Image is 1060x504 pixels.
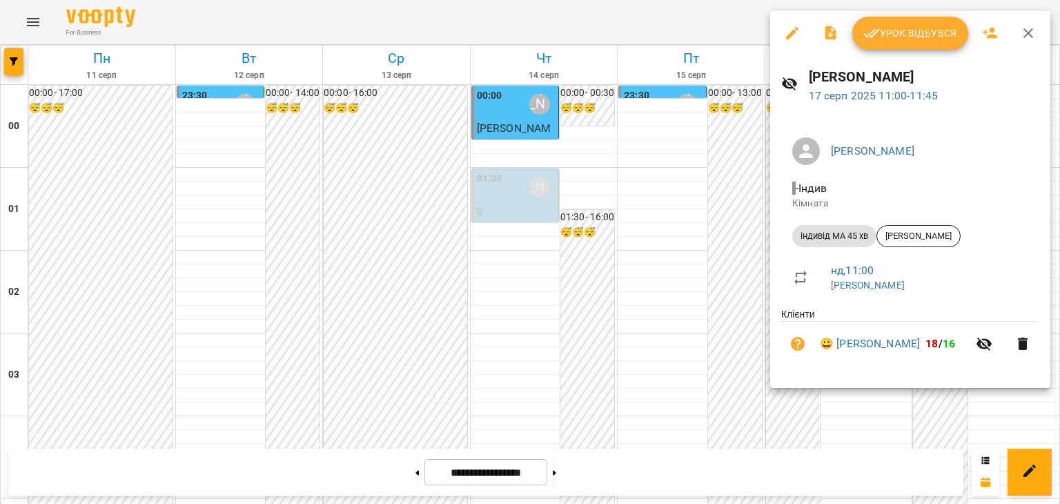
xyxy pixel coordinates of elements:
[820,336,920,352] a: 😀 [PERSON_NAME]
[925,337,938,350] span: 18
[792,230,876,242] span: індивід МА 45 хв
[863,25,957,41] span: Урок відбувся
[831,280,905,291] a: [PERSON_NAME]
[831,264,874,277] a: нд , 11:00
[781,307,1039,371] ul: Клієнти
[943,337,955,350] span: 16
[852,17,968,50] button: Урок відбувся
[781,327,814,360] button: Візит ще не сплачено. Додати оплату?
[792,197,1028,211] p: Кімната
[876,225,961,247] div: [PERSON_NAME]
[877,230,960,242] span: [PERSON_NAME]
[792,182,830,195] span: - Індив
[831,144,914,157] a: [PERSON_NAME]
[809,66,1039,88] h6: [PERSON_NAME]
[809,89,939,102] a: 17 серп 2025 11:00-11:45
[925,337,955,350] b: /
